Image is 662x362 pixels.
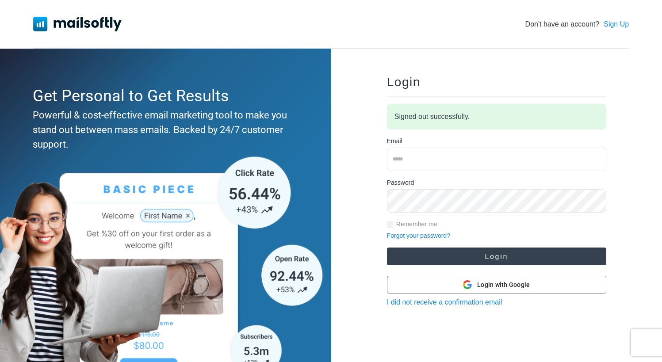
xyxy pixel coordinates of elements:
[525,19,629,30] div: Don't have an account?
[387,298,502,306] a: I did not receive a confirmation email
[387,276,606,293] button: Login with Google
[33,108,294,152] div: Powerful & cost-effective email marketing tool to make you stand out between mass emails. Backed ...
[477,280,530,290] span: Login with Google
[387,137,402,146] label: Email
[387,248,606,265] button: Login
[604,19,629,30] a: Sign Up
[387,75,421,89] span: Login
[396,220,437,229] label: Remember me
[33,17,122,31] img: Mailsoftly
[387,178,414,187] label: Password
[387,104,606,130] div: Signed out successfully.
[33,84,294,108] div: Get Personal to Get Results
[387,232,450,239] a: Forgot your password?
